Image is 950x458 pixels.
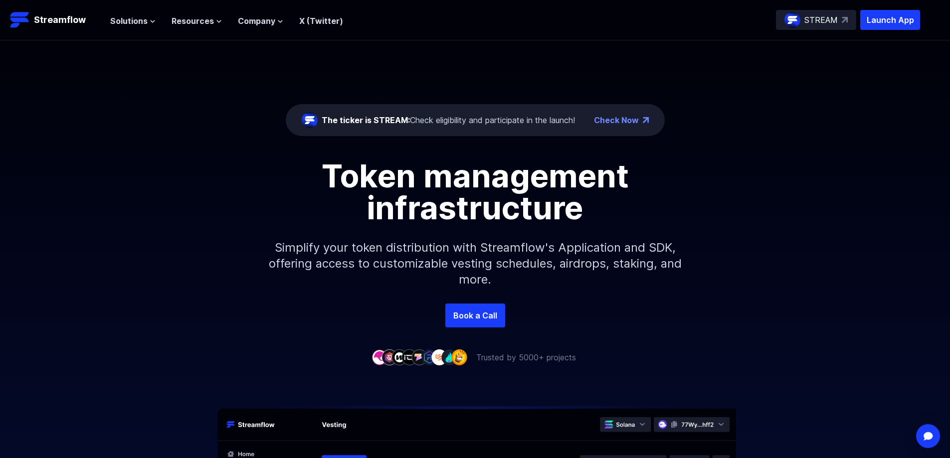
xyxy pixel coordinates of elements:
img: company-9 [451,349,467,365]
button: Company [238,15,283,27]
p: Trusted by 5000+ projects [476,351,576,363]
img: company-5 [411,349,427,365]
a: Streamflow [10,10,100,30]
span: The ticker is STREAM: [322,115,410,125]
img: top-right-arrow.svg [842,17,848,23]
div: Open Intercom Messenger [916,424,940,448]
p: Streamflow [34,13,86,27]
img: streamflow-logo-circle.png [784,12,800,28]
img: company-6 [421,349,437,365]
img: company-3 [391,349,407,365]
div: Check eligibility and participate in the launch! [322,114,575,126]
a: X (Twitter) [299,16,343,26]
span: Resources [172,15,214,27]
img: Streamflow Logo [10,10,30,30]
img: company-8 [441,349,457,365]
img: top-right-arrow.png [643,117,649,123]
p: Simplify your token distribution with Streamflow's Application and SDK, offering access to custom... [261,224,690,304]
img: company-7 [431,349,447,365]
button: Resources [172,15,222,27]
img: company-4 [401,349,417,365]
h1: Token management infrastructure [251,160,700,224]
img: company-2 [381,349,397,365]
a: Book a Call [445,304,505,327]
a: STREAM [776,10,856,30]
span: Solutions [110,15,148,27]
img: company-1 [372,349,387,365]
img: streamflow-logo-circle.png [302,112,318,128]
button: Launch App [860,10,920,30]
span: Company [238,15,275,27]
button: Solutions [110,15,156,27]
a: Check Now [594,114,639,126]
p: STREAM [804,14,838,26]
